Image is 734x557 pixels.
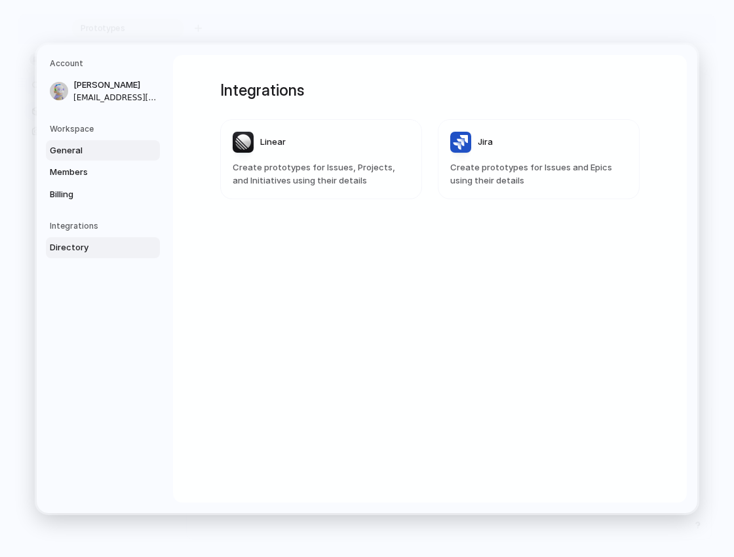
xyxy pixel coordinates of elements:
a: Members [46,162,160,183]
span: Members [50,166,134,179]
h5: Integrations [50,220,160,232]
a: General [46,140,160,161]
a: Billing [46,183,160,204]
span: Create prototypes for Issues, Projects, and Initiatives using their details [233,161,410,187]
h5: Workspace [50,123,160,134]
span: Linear [260,136,286,149]
h1: Integrations [220,79,640,102]
h5: Account [50,58,160,69]
span: Create prototypes for Issues and Epics using their details [450,161,627,187]
span: [PERSON_NAME] [73,79,157,92]
a: Directory [46,237,160,258]
a: [PERSON_NAME][EMAIL_ADDRESS][DOMAIN_NAME] [46,75,160,107]
span: General [50,144,134,157]
span: Billing [50,187,134,201]
span: [EMAIL_ADDRESS][DOMAIN_NAME] [73,91,157,103]
span: Directory [50,241,134,254]
span: Jira [478,136,493,149]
